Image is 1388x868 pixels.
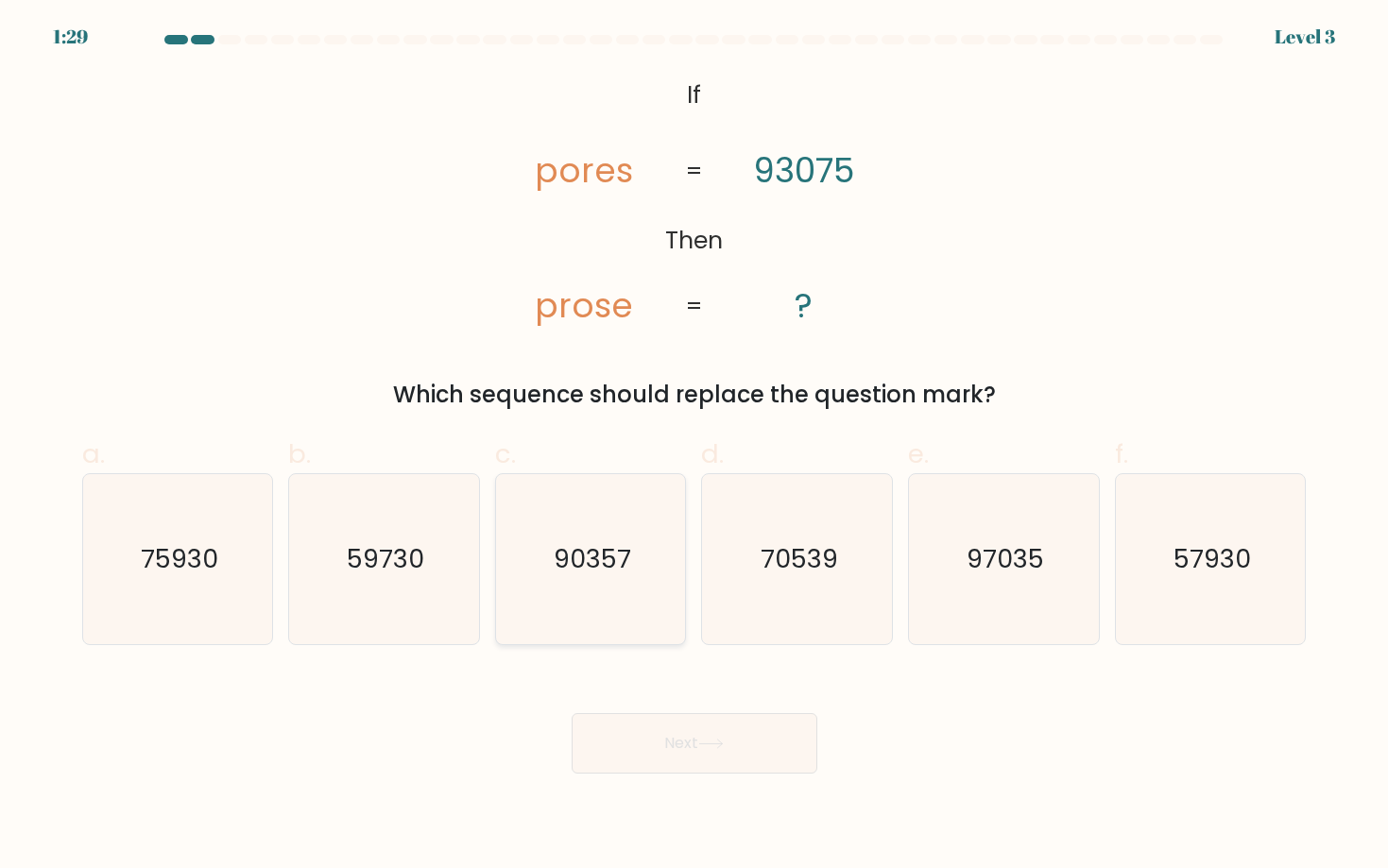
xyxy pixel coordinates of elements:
[141,541,218,576] text: 75930
[495,435,516,472] span: c.
[535,281,633,330] tspan: prose
[967,541,1044,576] text: 97035
[1275,23,1335,51] div: Level 3
[483,72,906,332] svg: @import url('[URL][DOMAIN_NAME]);
[1115,435,1128,472] span: f.
[701,435,724,472] span: d.
[753,147,854,196] tspan: 93075
[82,435,105,472] span: a.
[94,378,1295,412] div: Which sequence should replace the question mark?
[685,155,703,188] tspan: =
[685,290,703,323] tspan: =
[665,224,723,257] tspan: Then
[687,78,701,111] tspan: If
[1174,541,1251,576] text: 57930
[53,23,88,51] div: 1:29
[572,713,817,774] button: Next
[795,282,813,331] tspan: ?
[761,541,838,576] text: 70539
[908,435,929,472] span: e.
[535,147,633,196] tspan: pores
[347,541,424,576] text: 59730
[554,541,631,576] text: 90357
[288,435,311,472] span: b.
